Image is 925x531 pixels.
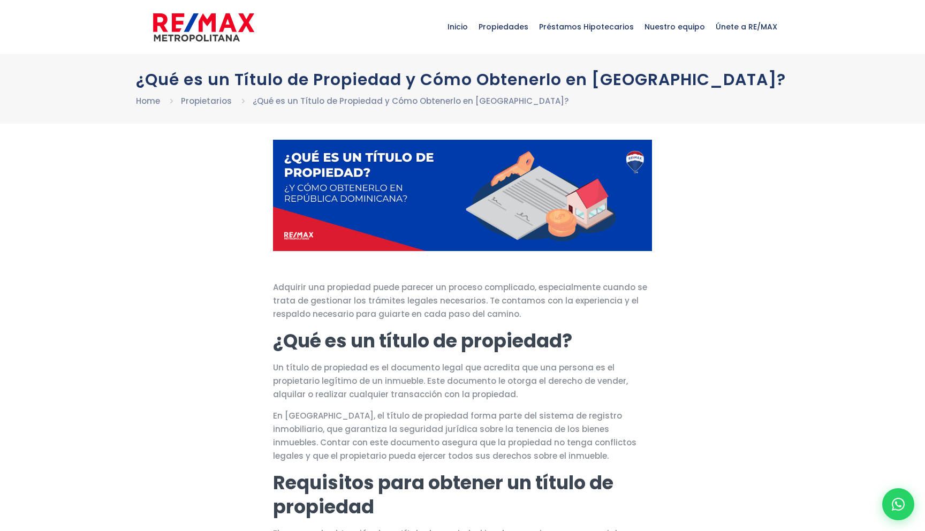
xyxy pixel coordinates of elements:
a: Home [136,95,160,107]
p: Adquirir una propiedad puede parecer un proceso complicado, especialmente cuando se trata de gest... [273,280,652,321]
p: Un título de propiedad es el documento legal que acredita que una persona es el propietario legít... [273,361,652,401]
h1: ¿Qué es un Título de Propiedad y Cómo Obtenerlo en [GEOGRAPHIC_DATA]? [136,70,789,89]
strong: Requisitos para obtener un título de propiedad [273,469,613,520]
p: En [GEOGRAPHIC_DATA], el título de propiedad forma parte del sistema de registro inmobiliario, qu... [273,409,652,462]
strong: ¿Qué es un título de propiedad? [273,328,572,354]
a: Propietarios [181,95,232,107]
span: Préstamos Hipotecarios [534,11,639,43]
span: Nuestro equipo [639,11,710,43]
span: Inicio [442,11,473,43]
img: remax-metropolitana-logo [153,11,254,43]
li: ¿Qué es un Título de Propiedad y Cómo Obtenerlo en [GEOGRAPHIC_DATA]? [253,94,568,108]
span: Únete a RE/MAX [710,11,783,43]
span: Propiedades [473,11,534,43]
